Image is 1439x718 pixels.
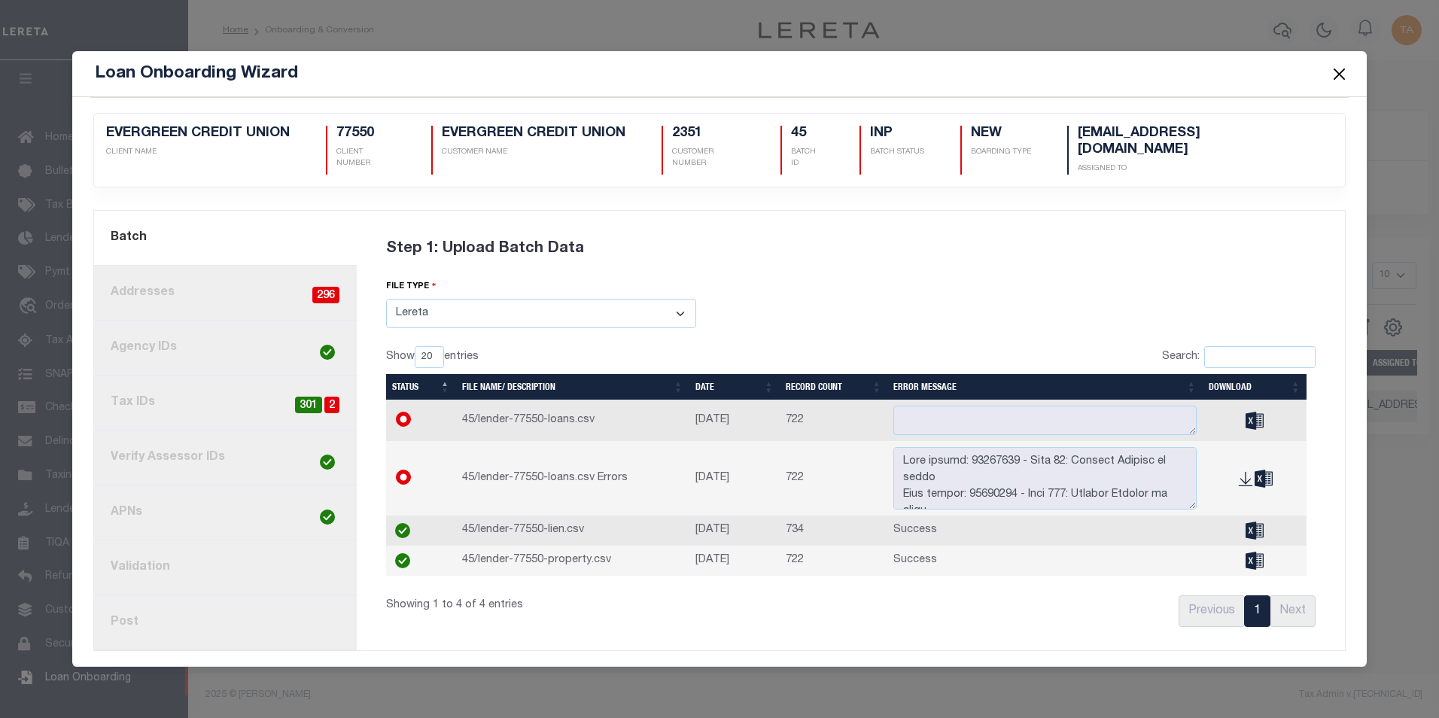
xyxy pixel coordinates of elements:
td: [DATE] [689,400,780,441]
p: CUSTOMER NUMBER [672,147,745,169]
td: 45/lender-77550-lien.csv [456,516,689,546]
div: Showing 1 to 4 of 4 entries [386,588,762,613]
a: Post [94,595,357,650]
th: Download: activate to sort column ascending [1203,374,1307,400]
h5: NEW [971,126,1031,142]
label: Search: [1162,346,1316,368]
a: Addresses296 [94,266,357,321]
a: Tax IDs2301 [94,376,357,430]
img: check-icon-green.svg [395,523,410,538]
div: Step 1: Upload Batch Data [386,220,1316,278]
a: 1 [1244,595,1270,627]
th: Status: activate to sort column descending [386,374,456,400]
span: 2 [324,397,339,414]
h5: [EMAIL_ADDRESS][DOMAIN_NAME] [1078,126,1297,158]
td: Success [887,516,1202,546]
a: Batch [94,211,357,266]
label: file type [386,279,437,294]
td: 734 [780,516,887,546]
td: Success [887,546,1202,576]
img: check-icon-green.svg [320,345,335,360]
textarea: Lore ipsumd: 93267639 - Sita 82: Consect Adipisc el seddo Eius tempor: 95690294 - Inci 777: Utlab... [893,447,1196,510]
span: 296 [312,287,339,304]
h5: 2351 [672,126,745,142]
h5: EVERGREEN CREDIT UNION [106,126,290,142]
h5: EVERGREEN CREDIT UNION [442,126,625,142]
td: [DATE] [689,516,780,546]
h5: 77550 [336,126,395,142]
td: 722 [780,441,887,516]
img: check-icon-green.svg [395,553,410,568]
th: Date: activate to sort column ascending [689,374,780,400]
td: [DATE] [689,546,780,576]
p: CUSTOMER NAME [442,147,625,158]
input: Search: [1204,346,1316,368]
td: 722 [780,400,887,441]
td: 45/lender-77550-loans.csv [456,400,689,441]
h5: 45 [791,126,823,142]
td: 45/lender-77550-property.csv [456,546,689,576]
img: check-icon-green.svg [320,510,335,525]
a: Verify Assessor IDs [94,430,357,485]
p: BATCH ID [791,147,823,169]
td: 722 [780,546,887,576]
th: Error Message: activate to sort column ascending [887,374,1202,400]
p: CLIENT NAME [106,147,290,158]
a: Agency IDs [94,321,357,376]
select: Showentries [415,346,444,368]
th: File Name/ Description: activate to sort column ascending [456,374,689,400]
p: CLIENT NUMBER [336,147,395,169]
a: Validation [94,540,357,595]
a: APNs [94,485,357,540]
h5: INP [870,126,924,142]
span: 301 [295,397,322,414]
p: Boarding Type [971,147,1031,158]
img: check-icon-green.svg [320,455,335,470]
th: Record Count: activate to sort column ascending [780,374,887,400]
p: BATCH STATUS [870,147,924,158]
h5: Loan Onboarding Wizard [95,63,298,84]
td: 45/lender-77550-loans.csv Errors [456,441,689,516]
button: Close [1329,64,1349,84]
p: Assigned To [1078,163,1297,175]
td: [DATE] [689,441,780,516]
label: Show entries [386,346,479,368]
